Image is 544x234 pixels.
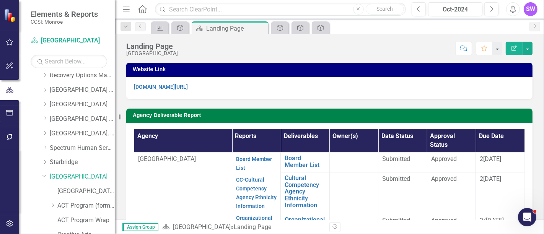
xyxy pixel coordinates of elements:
p: [GEOGRAPHIC_DATA] [138,155,228,164]
td: Double-Click to Edit [476,153,525,172]
td: Double-Click to Edit [427,172,476,214]
a: Starbridge [50,158,115,167]
span: Elements & Reports [31,10,98,19]
span: 2/[DATE] [480,217,504,224]
h3: Agency Deliverable Report [133,112,529,118]
button: SW [524,2,537,16]
td: Double-Click to Edit [427,153,476,172]
a: Recovery Options Made Easy [50,71,115,80]
a: ACT Program Wrap [57,216,115,225]
img: ClearPoint Strategy [4,9,17,22]
a: [DOMAIN_NAME][URL] [134,84,188,90]
a: [GEOGRAPHIC_DATA] (RRH) [50,86,115,94]
td: Double-Click to Edit [427,214,476,234]
a: Board Member List [285,155,325,168]
div: Oct-2024 [431,5,480,14]
small: CCSI: Monroe [31,19,98,25]
a: ACT Program (formerly Project Link) [57,201,115,210]
a: CC-Cultural Competency Agency Ethnicity Information [236,177,277,209]
input: Search Below... [31,55,107,68]
button: Oct-2024 [428,2,482,16]
td: Double-Click to Edit [378,214,427,234]
span: Submitted [382,155,410,162]
td: Double-Click to Edit [329,214,378,234]
div: Landing Page [126,42,178,50]
a: [GEOGRAPHIC_DATA] [50,172,115,181]
iframe: Intercom live chat [518,208,536,226]
a: Board Member List [236,156,272,171]
span: Search [376,6,393,12]
span: Approved [431,155,457,162]
td: Double-Click to Edit Right Click for Context Menu [281,172,329,214]
a: [GEOGRAPHIC_DATA], Inc. [50,129,115,138]
span: Assign Group [122,223,158,231]
div: [GEOGRAPHIC_DATA] [126,50,178,56]
span: 2[DATE] [480,175,501,182]
td: Double-Click to Edit [378,172,427,214]
a: Cultural Competency Agency Ethnicity Information [285,175,325,208]
input: Search ClearPoint... [155,3,406,16]
div: Landing Page [206,24,266,33]
a: [GEOGRAPHIC_DATA] [31,36,107,45]
h3: Website Link [133,67,529,72]
a: Spectrum Human Services, Inc. [50,144,115,153]
td: Double-Click to Edit [378,153,427,172]
td: Double-Click to Edit Right Click for Context Menu [281,214,329,234]
a: [GEOGRAPHIC_DATA] [50,100,115,109]
td: Double-Click to Edit [134,153,232,234]
td: Double-Click to Edit [329,153,378,172]
span: Submitted [382,175,410,182]
a: Organizational Chart [285,216,325,230]
td: Double-Click to Edit Right Click for Context Menu [281,153,329,172]
button: Search [366,4,404,15]
span: 2[DATE] [480,155,501,162]
span: Approved [431,175,457,182]
td: Double-Click to Edit [476,172,525,214]
div: Landing Page [234,223,271,231]
a: Organizational Chart [236,215,272,230]
td: Double-Click to Edit [476,214,525,234]
td: Double-Click to Edit [232,153,281,234]
span: Submitted [382,217,410,224]
div: » [162,223,324,232]
a: [GEOGRAPHIC_DATA] (MCOMH Internal) [57,187,115,196]
a: [GEOGRAPHIC_DATA] [173,223,231,231]
a: [GEOGRAPHIC_DATA] (RRH) [50,115,115,123]
td: Double-Click to Edit [329,172,378,214]
span: Approved [431,217,457,224]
